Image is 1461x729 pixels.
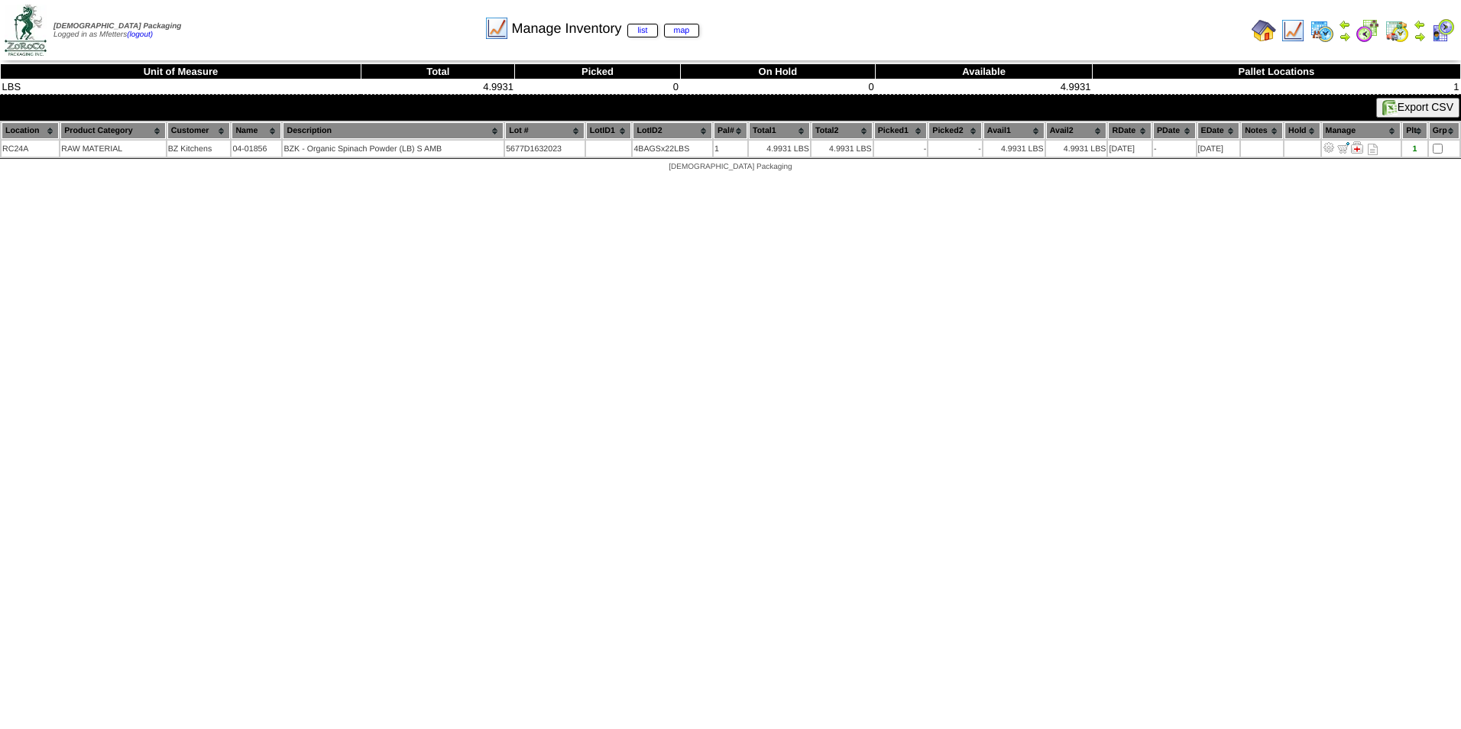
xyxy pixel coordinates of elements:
td: 4BAGSx22LBS [633,141,712,157]
th: Pal# [714,122,747,139]
th: On Hold [680,64,876,79]
th: EDate [1197,122,1240,139]
span: Logged in as Mfetters [53,22,181,39]
td: 1 [1092,79,1460,95]
td: 0 [680,79,876,95]
img: calendarinout.gif [1385,18,1409,43]
img: zoroco-logo-small.webp [5,5,47,56]
td: 4.9931 [876,79,1093,95]
th: Avail2 [1046,122,1107,139]
td: LBS [1,79,361,95]
th: Name [232,122,281,139]
th: Unit of Measure [1,64,361,79]
img: Adjust [1323,141,1335,154]
th: Grp [1429,122,1459,139]
td: - [928,141,982,157]
td: 04-01856 [232,141,281,157]
td: 5677D1632023 [505,141,585,157]
th: Avail1 [983,122,1045,139]
th: LotID1 [586,122,632,139]
td: 4.9931 LBS [983,141,1045,157]
span: [DEMOGRAPHIC_DATA] Packaging [53,22,181,31]
td: RAW MATERIAL [60,141,166,157]
th: Available [876,64,1093,79]
td: [DATE] [1108,141,1151,157]
img: excel.gif [1382,100,1398,115]
th: PDate [1153,122,1196,139]
th: Location [2,122,59,139]
img: arrowleft.gif [1339,18,1351,31]
button: Export CSV [1376,98,1459,118]
td: 4.9931 LBS [749,141,810,157]
td: BZ Kitchens [167,141,231,157]
td: - [874,141,928,157]
img: Move [1337,141,1349,154]
img: calendarcustomer.gif [1430,18,1455,43]
th: LotID2 [633,122,712,139]
th: Description [283,122,504,139]
th: Customer [167,122,231,139]
img: calendarblend.gif [1356,18,1380,43]
th: Picked1 [874,122,928,139]
img: calendarprod.gif [1310,18,1334,43]
img: line_graph.gif [1281,18,1305,43]
img: Manage Hold [1351,141,1363,154]
a: list [627,24,657,37]
span: [DEMOGRAPHIC_DATA] Packaging [669,163,792,171]
th: Notes [1241,122,1283,139]
th: Hold [1284,122,1320,139]
th: Manage [1322,122,1401,139]
th: Picked2 [928,122,982,139]
span: Manage Inventory [511,21,699,37]
th: Picked [515,64,680,79]
th: Product Category [60,122,166,139]
th: Plt [1402,122,1427,139]
td: 4.9931 LBS [811,141,873,157]
td: 4.9931 [361,79,515,95]
img: arrowright.gif [1339,31,1351,43]
img: arrowleft.gif [1414,18,1426,31]
th: Pallet Locations [1092,64,1460,79]
div: 1 [1403,144,1427,154]
td: BZK - Organic Spinach Powder (LB) S AMB [283,141,504,157]
img: home.gif [1252,18,1276,43]
th: Total2 [811,122,873,139]
th: Total1 [749,122,810,139]
td: [DATE] [1197,141,1240,157]
td: 1 [714,141,747,157]
td: - [1153,141,1196,157]
th: Total [361,64,515,79]
td: 4.9931 LBS [1046,141,1107,157]
th: RDate [1108,122,1151,139]
td: RC24A [2,141,59,157]
img: line_graph.gif [484,16,509,40]
td: 0 [515,79,680,95]
th: Lot # [505,122,585,139]
img: arrowright.gif [1414,31,1426,43]
a: (logout) [127,31,153,39]
a: map [664,24,700,37]
i: Note [1368,144,1378,155]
